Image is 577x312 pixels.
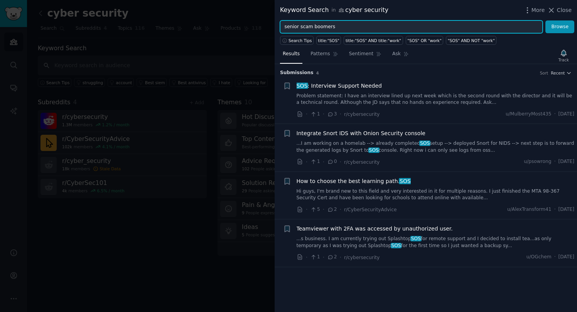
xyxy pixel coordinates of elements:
span: r/CyberSecurityAdvice [344,207,397,212]
span: 4 [316,71,319,75]
span: u/OGchem [526,254,552,261]
span: Submission s [280,70,314,76]
span: u/AlexTransform41 [507,206,552,213]
span: 1 [310,111,320,118]
span: SOS [419,141,430,146]
span: · [323,158,324,166]
div: title:"SOS" AND title:"work" [346,38,401,43]
a: "SOS" OR "work" [406,36,444,45]
a: "SOS" AND NOT "work" [446,36,496,45]
a: Problem statement: I have an interview lined up next week which is the second round with the dire... [297,93,575,106]
span: · [340,205,341,214]
a: Results [280,48,302,64]
a: Teamviewer with 2FA was accessed by unauthorized user. [297,225,453,233]
div: title:"SOS" [318,38,339,43]
button: Recent [551,70,572,76]
span: SOS [410,236,422,241]
a: Integrate Snort IDS with Onion Security console [297,129,425,137]
span: [DATE] [558,254,574,261]
a: Ask [390,48,412,64]
span: [DATE] [558,111,574,118]
span: · [554,158,556,165]
button: Browse [545,20,574,34]
button: Search Tips [280,36,314,45]
div: "SOS" OR "work" [407,38,442,43]
span: SOS [368,148,380,153]
span: · [554,254,556,261]
span: · [554,111,556,118]
span: · [306,158,307,166]
span: More [531,6,545,14]
a: Sentiment [346,48,384,64]
span: [DATE] [558,158,574,165]
a: title:"SOS" [316,36,341,45]
span: 3 [327,111,337,118]
span: · [306,253,307,261]
span: 1 [310,254,320,261]
input: Try a keyword related to your business [280,20,543,34]
span: · [323,253,324,261]
span: r/cybersecurity [344,255,380,260]
span: Sentiment [349,51,373,58]
a: How to choose the best learning path.SOS [297,177,411,185]
span: Recent [551,70,565,76]
span: How to choose the best learning path. [297,177,411,185]
span: · [340,110,341,118]
div: Sort [540,70,548,76]
span: 2 [327,206,337,213]
button: More [523,6,545,14]
span: · [306,205,307,214]
span: Search Tips [288,38,312,43]
span: u/MulberryMost435 [506,111,552,118]
span: 2 [327,254,337,261]
span: · [323,205,324,214]
div: Keyword Search cyber security [280,5,388,15]
span: u/psowrong [524,158,551,165]
span: Close [557,6,572,14]
div: "SOS" AND NOT "work" [448,38,495,43]
span: SOS [399,178,411,184]
a: title:"SOS" AND title:"work" [344,36,403,45]
span: SOS [391,243,402,248]
span: r/cybersecurity [344,159,380,165]
span: Patterns [310,51,330,58]
span: 0 [327,158,337,165]
a: ...s business. I am currently trying out SplashtopSOSfor remote support and I decided to install ... [297,236,575,249]
span: [DATE] [558,206,574,213]
span: · [306,110,307,118]
span: 1 [310,158,320,165]
a: SOS: Interview Support Needed [297,82,382,90]
button: Close [547,6,572,14]
span: Results [283,51,300,58]
span: SOS [296,83,308,89]
span: · [340,253,341,261]
span: Ask [392,51,401,58]
a: Hi guys, I'm brand new to this field and very interested in it for multiple reasons. I just finis... [297,188,575,202]
a: ...I am working on a homelab --> already completedSOSsetup --> deployed Snort for NIDS --> next s... [297,140,575,154]
a: Patterns [308,48,341,64]
span: 5 [310,206,320,213]
span: · [340,158,341,166]
span: · [323,110,324,118]
span: · [554,206,556,213]
span: r/cybersecurity [344,112,380,117]
span: : Interview Support Needed [297,82,382,90]
span: in [331,7,336,14]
